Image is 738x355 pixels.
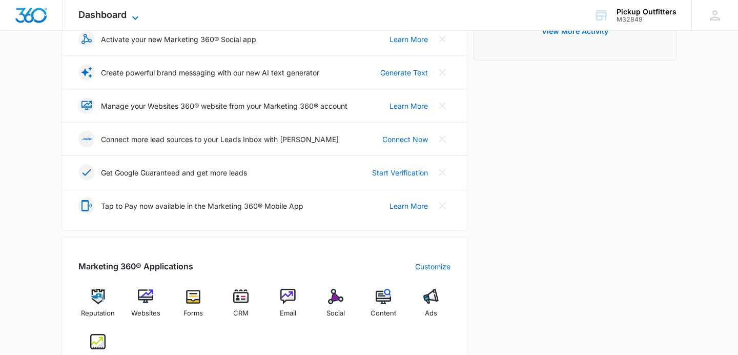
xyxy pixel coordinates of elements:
a: Forms [174,289,213,326]
span: Dashboard [78,9,127,20]
a: Email [269,289,308,326]
button: Close [434,164,450,181]
a: Websites [126,289,166,326]
a: CRM [221,289,260,326]
a: Start Verification [372,167,428,178]
span: Websites [131,308,160,319]
a: Connect Now [382,134,428,145]
div: account name [617,8,676,16]
a: Learn More [389,201,428,211]
span: Content [371,308,396,319]
p: Manage your Websites 360® website from your Marketing 360® account [101,101,347,111]
a: Content [364,289,403,326]
span: Reputation [81,308,115,319]
span: Email [280,308,296,319]
p: Create powerful brand messaging with our new AI text generator [101,67,319,78]
a: Learn More [389,34,428,45]
a: Ads [411,289,450,326]
a: Reputation [78,289,118,326]
p: Connect more lead sources to your Leads Inbox with [PERSON_NAME] [101,134,339,145]
span: Forms [183,308,203,319]
a: Learn More [389,101,428,111]
div: account id [617,16,676,23]
button: Close [434,31,450,47]
p: Get Google Guaranteed and get more leads [101,167,247,178]
button: Close [434,64,450,81]
p: Tap to Pay now available in the Marketing 360® Mobile App [101,201,303,211]
button: Close [434,97,450,114]
a: Customize [415,261,450,272]
button: View More Activity [531,19,619,44]
button: Close [434,131,450,147]
p: Activate your new Marketing 360® Social app [101,34,256,45]
span: CRM [233,308,249,319]
a: Social [316,289,356,326]
span: Ads [425,308,437,319]
h2: Marketing 360® Applications [78,260,193,272]
span: Social [326,308,345,319]
a: Generate Text [380,67,428,78]
button: Close [434,198,450,214]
